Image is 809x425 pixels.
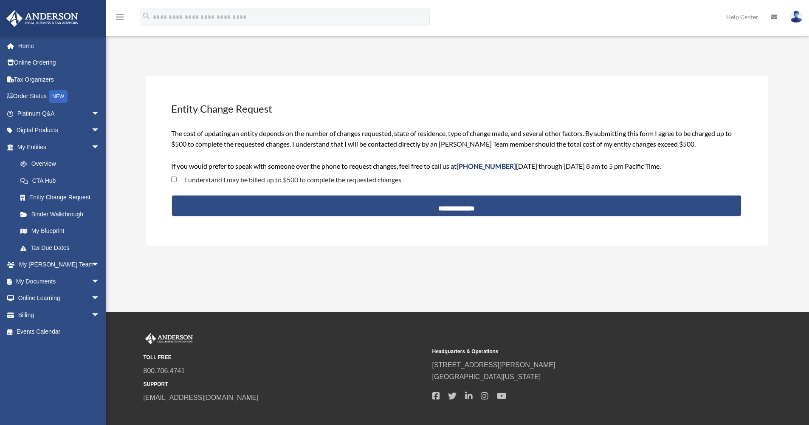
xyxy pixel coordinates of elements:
[12,239,113,256] a: Tax Due Dates
[144,394,259,401] a: [EMAIL_ADDRESS][DOMAIN_NAME]
[12,156,113,173] a: Overview
[49,90,68,103] div: NEW
[91,139,108,156] span: arrow_drop_down
[12,206,113,223] a: Binder Walkthrough
[144,380,426,389] small: SUPPORT
[91,306,108,324] span: arrow_drop_down
[142,11,151,21] i: search
[6,105,113,122] a: Platinum Q&Aarrow_drop_down
[115,15,125,22] a: menu
[6,256,113,273] a: My [PERSON_NAME] Teamarrow_drop_down
[144,353,426,362] small: TOLL FREE
[432,347,715,356] small: Headquarters & Operations
[144,333,194,344] img: Anderson Advisors Platinum Portal
[91,122,108,139] span: arrow_drop_down
[177,176,401,183] label: I understand I may be billed up to $500 to complete the requested changes
[6,323,113,340] a: Events Calendar
[6,88,113,105] a: Order StatusNEW
[91,105,108,122] span: arrow_drop_down
[4,10,81,27] img: Anderson Advisors Platinum Portal
[6,122,113,139] a: Digital Productsarrow_drop_down
[432,361,555,368] a: [STREET_ADDRESS][PERSON_NAME]
[91,256,108,274] span: arrow_drop_down
[12,172,113,189] a: CTA Hub
[6,139,113,156] a: My Entitiesarrow_drop_down
[170,101,743,117] h3: Entity Change Request
[457,162,516,170] span: [PHONE_NUMBER]
[790,11,803,23] img: User Pic
[6,290,113,307] a: Online Learningarrow_drop_down
[91,273,108,290] span: arrow_drop_down
[6,273,113,290] a: My Documentsarrow_drop_down
[91,290,108,307] span: arrow_drop_down
[6,54,113,71] a: Online Ordering
[115,12,125,22] i: menu
[6,306,113,323] a: Billingarrow_drop_down
[12,223,113,240] a: My Blueprint
[6,71,113,88] a: Tax Organizers
[6,37,113,54] a: Home
[12,189,108,206] a: Entity Change Request
[171,129,732,170] span: The cost of updating an entity depends on the number of changes requested, state of residence, ty...
[432,373,541,380] a: [GEOGRAPHIC_DATA][US_STATE]
[144,367,185,374] a: 800.706.4741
